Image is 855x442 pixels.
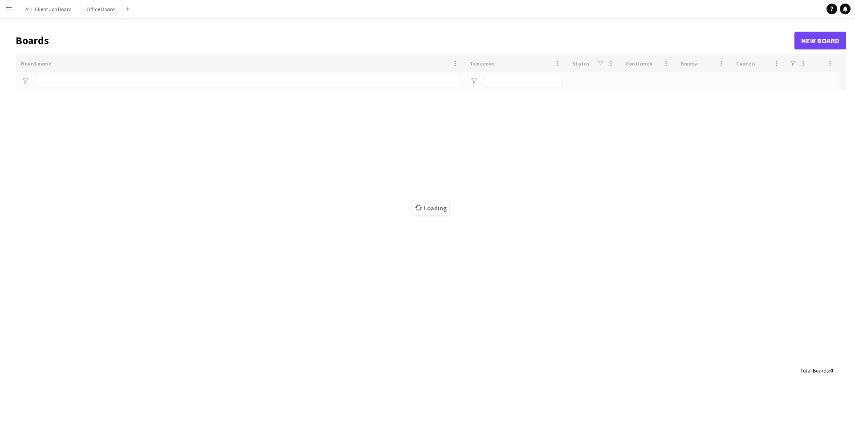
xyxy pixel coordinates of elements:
[800,362,833,379] div: :
[79,0,122,18] button: Office Board
[794,32,846,49] a: New Board
[830,367,833,374] span: 0
[16,34,794,47] h1: Boards
[412,201,449,215] span: Loading
[800,367,829,374] span: Total Boards
[18,0,79,18] button: ALL Client Job Board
